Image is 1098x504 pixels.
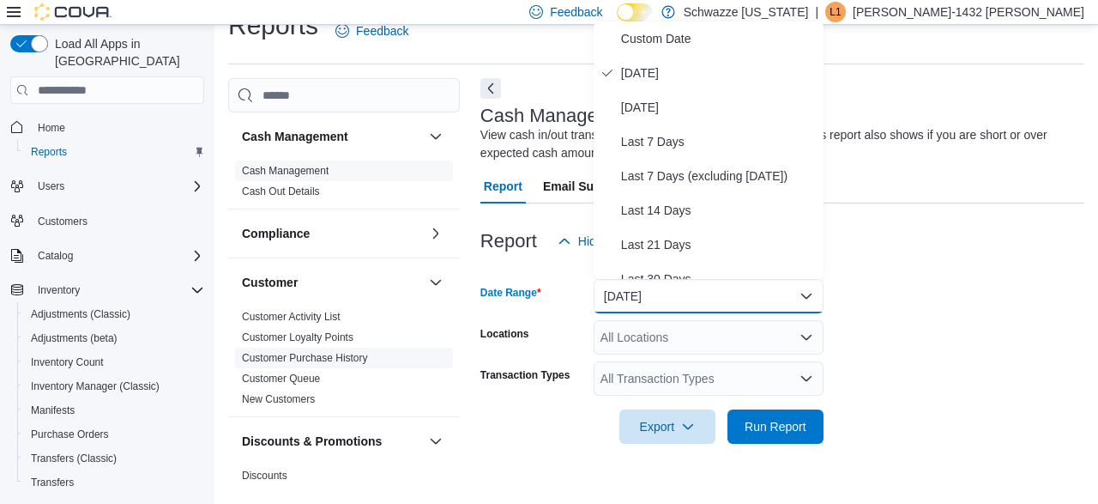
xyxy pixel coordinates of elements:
[621,131,817,152] span: Last 7 Days
[24,352,204,373] span: Inventory Count
[24,448,124,469] a: Transfers (Classic)
[621,166,817,186] span: Last 7 Days (excluding [DATE])
[3,278,211,302] button: Inventory
[242,392,315,406] span: New Customers
[31,176,204,197] span: Users
[617,3,653,21] input: Dark Mode
[242,185,320,197] a: Cash Out Details
[31,404,75,417] span: Manifests
[24,376,204,397] span: Inventory Manager (Classic)
[727,410,823,444] button: Run Report
[242,310,341,324] span: Customer Activity List
[356,22,408,39] span: Feedback
[24,376,166,397] a: Inventory Manager (Classic)
[480,231,537,252] h3: Report
[3,209,211,234] button: Customers
[621,234,817,255] span: Last 21 Days
[242,489,323,503] span: Promotion Details
[619,410,715,444] button: Export
[484,169,522,203] span: Report
[830,2,841,22] span: L1
[24,400,204,421] span: Manifests
[630,410,705,444] span: Export
[242,274,422,291] button: Customer
[34,3,112,21] img: Cova
[17,446,211,471] button: Transfers (Classic)
[31,211,94,232] a: Customers
[31,428,109,441] span: Purchase Orders
[551,224,675,258] button: Hide Parameters
[17,326,211,350] button: Adjustments (beta)
[3,114,211,139] button: Home
[425,223,446,244] button: Compliance
[228,161,460,209] div: Cash Management
[17,374,211,398] button: Inventory Manager (Classic)
[242,311,341,323] a: Customer Activity List
[242,331,353,343] a: Customer Loyalty Points
[684,2,809,22] p: Schwazze [US_STATE]
[480,327,529,341] label: Locations
[24,424,204,445] span: Purchase Orders
[425,272,446,293] button: Customer
[799,331,813,344] button: Open list of options
[24,328,124,349] a: Adjustments (beta)
[242,372,320,386] span: Customer Queue
[31,280,87,301] button: Inventory
[17,350,211,374] button: Inventory Count
[31,145,67,159] span: Reports
[24,328,204,349] span: Adjustments (beta)
[31,210,204,232] span: Customers
[17,140,211,164] button: Reports
[24,304,204,325] span: Adjustments (Classic)
[31,380,160,393] span: Inventory Manager (Classic)
[594,279,823,313] button: [DATE]
[24,142,74,162] a: Reports
[24,472,81,493] a: Transfers
[480,126,1076,162] div: View cash in/out transactions along with drawer/safe details. This report also shows if you are s...
[242,469,287,483] span: Discounts
[228,9,318,43] h1: Reports
[621,28,817,49] span: Custom Date
[242,274,298,291] h3: Customer
[815,2,818,22] p: |
[242,352,368,364] a: Customer Purchase History
[621,97,817,118] span: [DATE]
[825,2,846,22] div: Lacy-1432 Manning
[24,142,204,162] span: Reports
[242,470,287,482] a: Discounts
[480,78,501,99] button: Next
[799,372,813,386] button: Open list of options
[242,165,329,177] a: Cash Management
[24,352,111,373] a: Inventory Count
[329,14,415,48] a: Feedback
[31,246,204,266] span: Catalog
[480,368,570,382] label: Transaction Types
[17,398,211,422] button: Manifests
[425,431,446,452] button: Discounts & Promotions
[48,35,204,70] span: Load All Apps in [GEOGRAPHIC_DATA]
[31,331,118,345] span: Adjustments (beta)
[24,304,137,325] a: Adjustments (Classic)
[242,351,368,365] span: Customer Purchase History
[38,179,64,193] span: Users
[242,128,422,145] button: Cash Management
[228,307,460,416] div: Customer
[242,128,348,145] h3: Cash Management
[31,176,71,197] button: Users
[31,355,104,369] span: Inventory Count
[242,373,320,385] a: Customer Queue
[242,490,323,502] a: Promotion Details
[24,448,204,469] span: Transfers (Classic)
[17,471,211,495] button: Transfers
[31,280,204,301] span: Inventory
[621,63,817,83] span: [DATE]
[745,418,806,435] span: Run Report
[31,118,72,138] a: Home
[242,164,329,178] span: Cash Management
[242,331,353,344] span: Customer Loyalty Points
[578,233,668,250] span: Hide Parameters
[3,174,211,198] button: Users
[594,21,823,279] div: Select listbox
[853,2,1084,22] p: [PERSON_NAME]-1432 [PERSON_NAME]
[242,433,382,450] h3: Discounts & Promotions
